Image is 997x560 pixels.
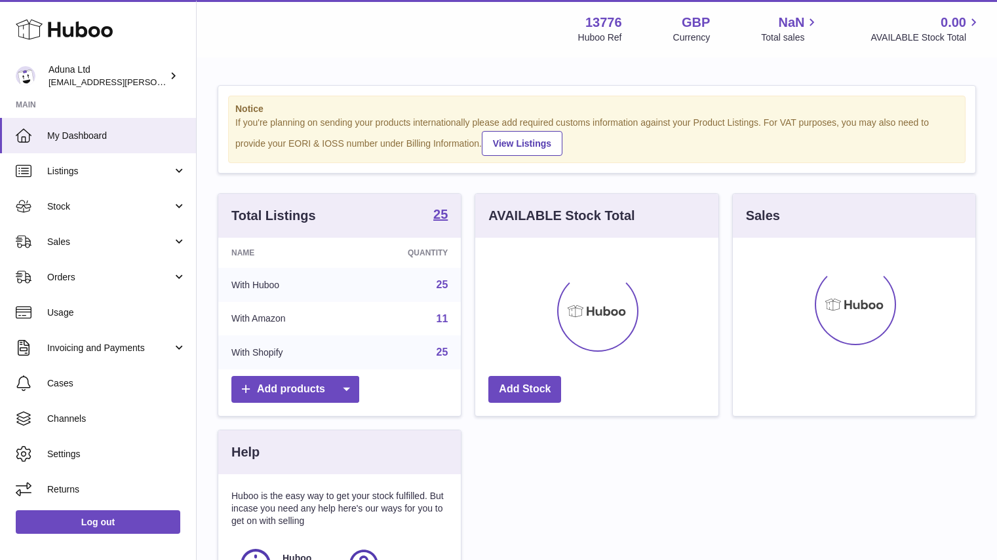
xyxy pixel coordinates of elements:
span: AVAILABLE Stock Total [870,31,981,44]
a: 25 [437,279,448,290]
span: 0.00 [941,14,966,31]
p: Huboo is the easy way to get your stock fulfilled. But incase you need any help here's our ways f... [231,490,448,527]
div: Aduna Ltd [49,64,166,88]
span: [EMAIL_ADDRESS][PERSON_NAME][PERSON_NAME][DOMAIN_NAME] [49,77,333,87]
a: 25 [437,346,448,358]
span: Returns [47,483,186,496]
a: 0.00 AVAILABLE Stock Total [870,14,981,44]
h3: Sales [746,207,780,225]
th: Name [218,238,351,268]
div: Huboo Ref [578,31,622,44]
td: With Amazon [218,302,351,336]
span: Usage [47,307,186,319]
span: Invoicing and Payments [47,342,172,354]
strong: 13776 [585,14,622,31]
div: If you're planning on sending your products internationally please add required customs informati... [235,117,958,156]
h3: Help [231,443,260,461]
a: 25 [433,208,448,223]
span: Channels [47,413,186,425]
img: deborahe.kamara@aduna.com [16,66,35,86]
td: With Shopify [218,335,351,369]
strong: Notice [235,103,958,115]
th: Quantity [351,238,461,268]
span: Orders [47,271,172,284]
h3: AVAILABLE Stock Total [488,207,635,225]
h3: Total Listings [231,207,316,225]
span: Stock [47,200,172,213]
span: NaN [778,14,804,31]
a: Log out [16,510,180,534]
a: Add Stock [488,376,561,403]
td: With Huboo [218,268,351,302]
strong: 25 [433,208,448,221]
span: Sales [47,236,172,248]
a: NaN Total sales [761,14,819,44]
span: Listings [47,165,172,177]
div: Currency [673,31,711,44]
a: View Listings [482,131,562,156]
span: Cases [47,377,186,390]
span: Total sales [761,31,819,44]
span: My Dashboard [47,130,186,142]
span: Settings [47,448,186,460]
strong: GBP [682,14,710,31]
a: 11 [437,313,448,324]
a: Add products [231,376,359,403]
